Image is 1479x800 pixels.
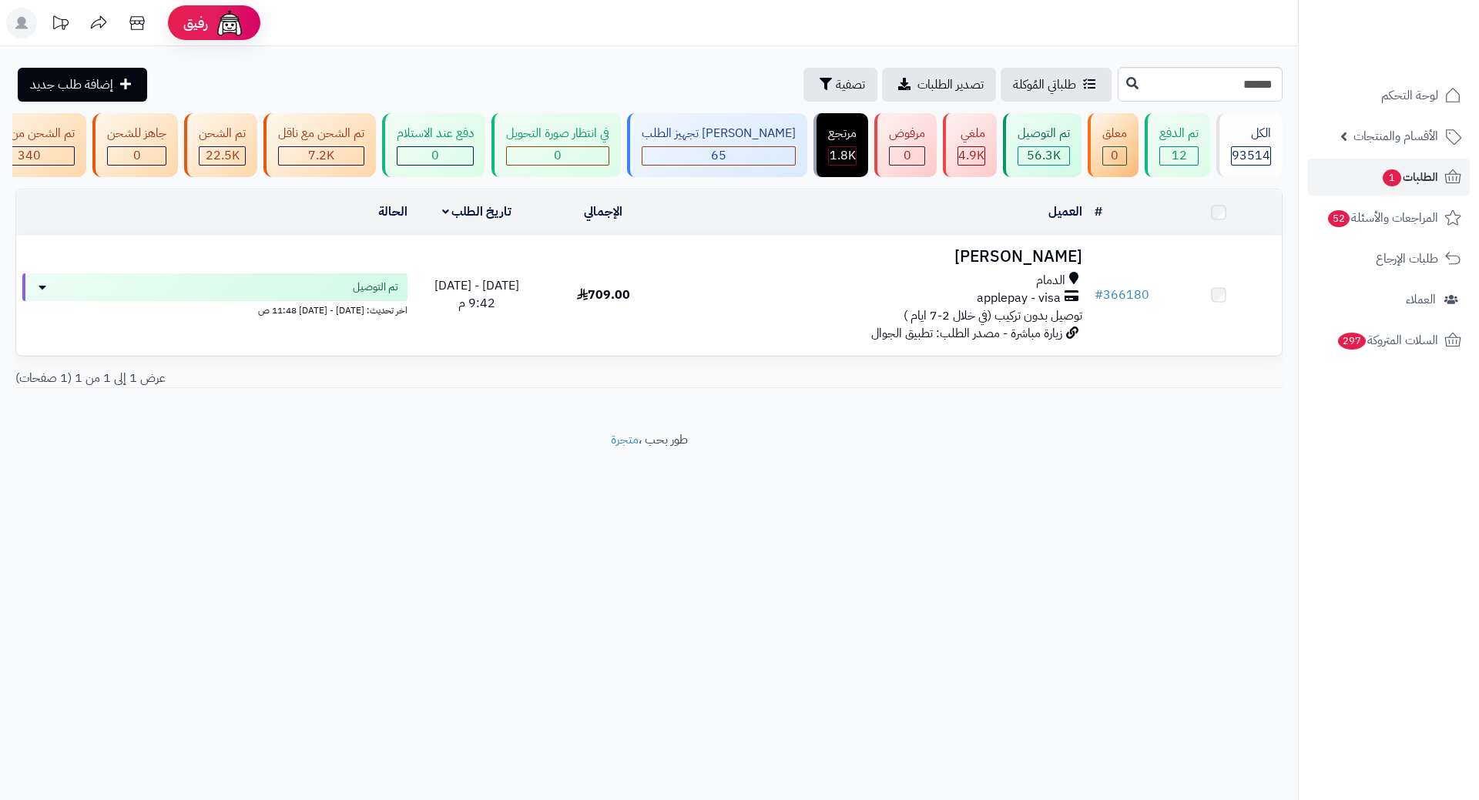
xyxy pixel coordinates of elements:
div: في انتظار صورة التحويل [506,125,609,142]
div: مرفوض [889,125,925,142]
span: الدمام [1036,272,1065,290]
a: #366180 [1095,286,1149,304]
div: 0 [890,147,924,165]
span: 709.00 [577,286,630,304]
a: # [1095,203,1102,221]
span: 65 [711,146,726,165]
span: 0 [904,146,911,165]
span: رفيق [183,14,208,32]
a: لوحة التحكم [1308,77,1470,114]
a: مرفوض 0 [871,113,940,177]
div: اخر تحديث: [DATE] - [DATE] 11:48 ص [22,301,407,317]
span: الطلبات [1381,166,1438,188]
a: طلبات الإرجاع [1308,240,1470,277]
div: 56264 [1018,147,1069,165]
h3: [PERSON_NAME] [673,248,1082,266]
a: تاريخ الطلب [442,203,512,221]
a: السلات المتروكة297 [1308,322,1470,359]
a: تم التوصيل 56.3K [1000,113,1085,177]
div: 4940 [958,147,984,165]
span: 7.2K [308,146,334,165]
a: المراجعات والأسئلة52 [1308,199,1470,236]
span: توصيل بدون تركيب (في خلال 2-7 ايام ) [904,306,1082,325]
span: الأقسام والمنتجات [1353,126,1438,147]
img: ai-face.png [214,8,245,38]
a: متجرة [611,430,639,449]
a: تصدير الطلبات [882,68,996,102]
span: لوحة التحكم [1381,85,1438,106]
a: مرتجع 1.8K [810,113,871,177]
div: تم الدفع [1159,125,1199,142]
span: 12 [1172,146,1187,165]
div: 1786 [829,147,856,165]
div: تم الشحن [199,125,246,142]
span: العملاء [1406,289,1436,310]
a: العميل [1048,203,1082,221]
span: 0 [431,146,439,165]
div: معلق [1102,125,1127,142]
div: تم الشحن مع ناقل [278,125,364,142]
div: الكل [1231,125,1271,142]
span: تصفية [836,75,865,94]
span: زيارة مباشرة - مصدر الطلب: تطبيق الجوال [871,324,1062,343]
img: logo-2.png [1374,42,1464,74]
div: 0 [108,147,166,165]
button: تصفية [803,68,877,102]
span: 4.9K [958,146,984,165]
span: 297 [1338,333,1366,350]
span: applepay - visa [977,290,1061,307]
a: تم الشحن مع ناقل 7.2K [260,113,379,177]
div: 22540 [200,147,245,165]
div: 0 [507,147,609,165]
div: جاهز للشحن [107,125,166,142]
div: 65 [642,147,795,165]
span: المراجعات والأسئلة [1326,207,1438,229]
a: طلباتي المُوكلة [1001,68,1112,102]
span: 0 [133,146,141,165]
div: دفع عند الاستلام [397,125,474,142]
a: تم الشحن 22.5K [181,113,260,177]
span: 56.3K [1027,146,1061,165]
span: 340 [18,146,41,165]
span: تصدير الطلبات [917,75,984,94]
a: تم الدفع 12 [1142,113,1213,177]
a: معلق 0 [1085,113,1142,177]
span: طلباتي المُوكلة [1013,75,1076,94]
div: 0 [1103,147,1126,165]
div: عرض 1 إلى 1 من 1 (1 صفحات) [4,370,649,387]
a: تحديثات المنصة [41,8,79,42]
span: إضافة طلب جديد [30,75,113,94]
div: 12 [1160,147,1198,165]
span: 52 [1328,210,1350,227]
div: مرتجع [828,125,857,142]
a: الحالة [378,203,407,221]
span: 1 [1383,169,1401,186]
a: الإجمالي [584,203,622,221]
span: 93514 [1232,146,1270,165]
div: 0 [397,147,473,165]
span: طلبات الإرجاع [1376,248,1438,269]
div: 7223 [279,147,364,165]
a: ملغي 4.9K [940,113,1000,177]
a: في انتظار صورة التحويل 0 [488,113,624,177]
span: 0 [554,146,562,165]
a: الكل93514 [1213,113,1286,177]
span: 0 [1111,146,1118,165]
span: 1.8K [830,146,856,165]
span: [DATE] - [DATE] 9:42 م [434,276,519,313]
span: 22.5K [206,146,240,165]
a: الطلبات1 [1308,159,1470,196]
span: السلات المتروكة [1336,330,1438,351]
a: [PERSON_NAME] تجهيز الطلب 65 [624,113,810,177]
span: تم التوصيل [353,279,398,295]
span: # [1095,286,1103,304]
a: إضافة طلب جديد [18,68,147,102]
a: دفع عند الاستلام 0 [379,113,488,177]
div: [PERSON_NAME] تجهيز الطلب [642,125,796,142]
div: ملغي [957,125,985,142]
a: العملاء [1308,281,1470,318]
div: تم التوصيل [1018,125,1070,142]
a: جاهز للشحن 0 [89,113,181,177]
